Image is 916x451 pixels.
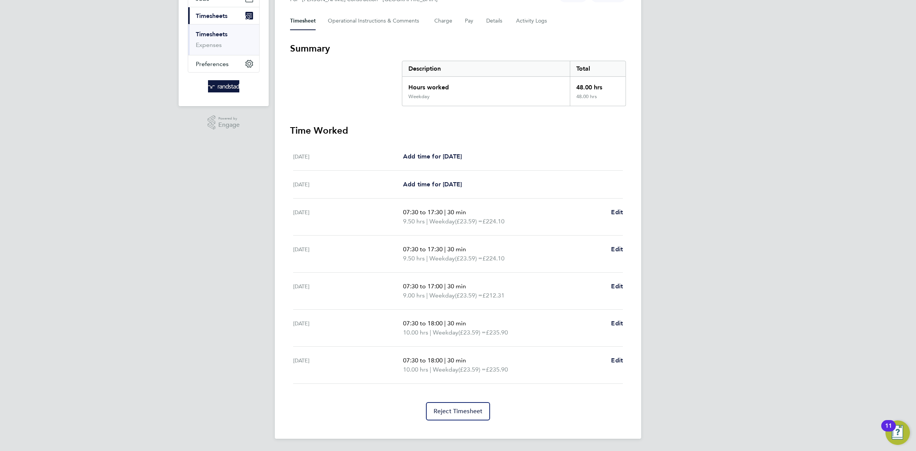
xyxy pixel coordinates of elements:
span: Weekday [429,254,455,263]
span: (£23.59) = [455,292,482,299]
img: randstad-logo-retina.png [208,80,240,92]
section: Timesheet [290,42,626,420]
span: 07:30 to 17:30 [403,246,443,253]
span: | [426,255,428,262]
span: Edit [611,209,623,216]
button: Activity Logs [516,12,548,30]
div: 48.00 hrs [570,77,626,94]
span: £235.90 [486,366,508,373]
div: 11 [885,426,892,436]
button: Open Resource Center, 11 new notifications [885,420,910,445]
div: Hours worked [402,77,570,94]
span: Add time for [DATE] [403,181,462,188]
a: Edit [611,356,623,365]
span: | [430,366,431,373]
h3: Time Worked [290,124,626,137]
span: 30 min [447,209,466,216]
span: Edit [611,283,623,290]
div: [DATE] [293,245,403,263]
span: 07:30 to 17:30 [403,209,443,216]
span: (£23.59) = [458,329,486,336]
span: 30 min [447,357,466,364]
span: Timesheets [196,12,227,19]
span: 10.00 hrs [403,366,428,373]
span: Weekday [433,365,458,374]
div: Summary [402,61,626,106]
div: [DATE] [293,282,403,300]
span: Weekday [433,328,458,337]
span: (£23.59) = [458,366,486,373]
a: Edit [611,208,623,217]
button: Reject Timesheet [426,402,490,420]
div: Weekday [408,94,430,100]
a: Edit [611,245,623,254]
div: [DATE] [293,356,403,374]
span: £235.90 [486,329,508,336]
button: Preferences [188,55,259,72]
span: £212.31 [482,292,505,299]
div: Description [402,61,570,76]
span: Edit [611,246,623,253]
span: Edit [611,357,623,364]
button: Timesheets [188,7,259,24]
div: [DATE] [293,152,403,161]
span: | [444,320,446,327]
button: Timesheet [290,12,316,30]
span: Engage [218,122,240,128]
span: £224.10 [482,255,505,262]
span: Edit [611,320,623,327]
span: 07:30 to 18:00 [403,320,443,327]
a: Go to home page [188,80,260,92]
span: 9.50 hrs [403,218,425,225]
span: | [430,329,431,336]
span: | [426,218,428,225]
button: Operational Instructions & Comments [328,12,422,30]
span: 07:30 to 17:00 [403,283,443,290]
span: Reject Timesheet [434,407,483,415]
span: | [444,357,446,364]
button: Charge [434,12,453,30]
span: | [444,246,446,253]
a: Expenses [196,41,222,48]
div: [DATE] [293,180,403,189]
span: Weekday [429,291,455,300]
a: Powered byEngage [208,115,240,130]
h3: Summary [290,42,626,55]
span: 30 min [447,283,466,290]
span: | [444,209,446,216]
span: | [444,283,446,290]
div: [DATE] [293,319,403,337]
span: 9.00 hrs [403,292,425,299]
span: Preferences [196,60,229,68]
div: Total [570,61,626,76]
span: 07:30 to 18:00 [403,357,443,364]
span: 10.00 hrs [403,329,428,336]
span: Weekday [429,217,455,226]
span: 30 min [447,320,466,327]
button: Pay [465,12,474,30]
span: (£23.59) = [455,218,482,225]
a: Edit [611,319,623,328]
div: 48.00 hrs [570,94,626,106]
span: 9.50 hrs [403,255,425,262]
a: Timesheets [196,31,227,38]
a: Add time for [DATE] [403,152,462,161]
span: £224.10 [482,218,505,225]
a: Edit [611,282,623,291]
div: [DATE] [293,208,403,226]
span: Add time for [DATE] [403,153,462,160]
a: Add time for [DATE] [403,180,462,189]
span: (£23.59) = [455,255,482,262]
button: Details [486,12,504,30]
span: Powered by [218,115,240,122]
span: 30 min [447,246,466,253]
div: Timesheets [188,24,259,55]
span: | [426,292,428,299]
